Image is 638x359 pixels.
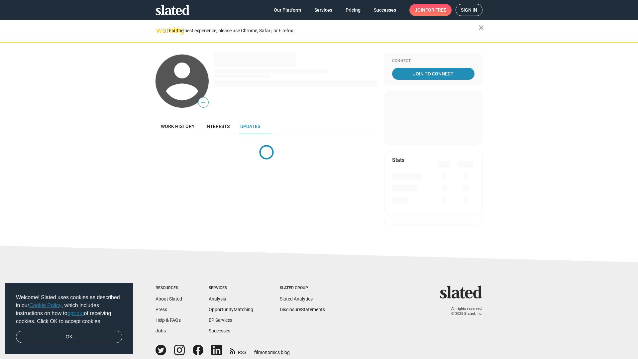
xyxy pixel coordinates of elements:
span: film [254,350,262,355]
span: Welcome! Slated uses cookies as described in our , which includes instructions on how to of recei... [16,294,122,325]
div: Resources [156,286,182,291]
span: Join To Connect [393,68,473,80]
mat-icon: close [477,24,485,32]
span: Updates [240,124,260,129]
span: Work history [161,124,195,129]
a: Join To Connect [392,68,475,80]
a: Sign in [456,4,482,16]
span: Pricing [346,4,361,16]
a: filmonomics blog [254,344,290,356]
a: Updates [235,118,266,134]
span: Interests [205,124,230,129]
a: EP Services [209,317,232,323]
a: Pricing [340,4,366,16]
span: Services [314,4,332,16]
a: Help & FAQs [156,317,181,323]
a: RSS [230,345,246,356]
span: Successes [374,4,396,16]
p: All rights reserved. © 2025 Slated, Inc. [444,306,482,316]
div: cookieconsent [5,283,133,354]
a: Work history [156,118,200,134]
a: OpportunityMatching [209,307,253,312]
div: Services [209,286,253,291]
a: dismiss cookie message [16,331,122,343]
span: Join [415,4,446,16]
span: for free [425,4,446,16]
a: Joinfor free [409,4,452,16]
a: Our Platform [268,4,306,16]
a: Successes [209,328,230,333]
a: Slated Analytics [280,296,313,301]
span: Sign in [461,4,477,16]
span: Our Platform [274,4,301,16]
a: Successes [369,4,401,16]
a: DisclosureStatements [280,307,325,312]
a: Jobs [156,328,166,333]
a: About Slated [156,296,182,301]
a: Services [309,4,338,16]
mat-card-title: Stats [392,157,404,164]
div: For the best experience, please use Chrome, Safari, or Firefox. [169,26,478,35]
a: Cookie Policy [29,302,61,308]
a: Interests [200,118,235,134]
a: Press [156,307,167,312]
span: — [198,98,208,107]
div: Slated Group [280,286,325,291]
a: Analysis [209,296,226,301]
mat-icon: warning [156,26,164,34]
div: Connect [392,59,475,64]
a: opt-out [67,310,84,316]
